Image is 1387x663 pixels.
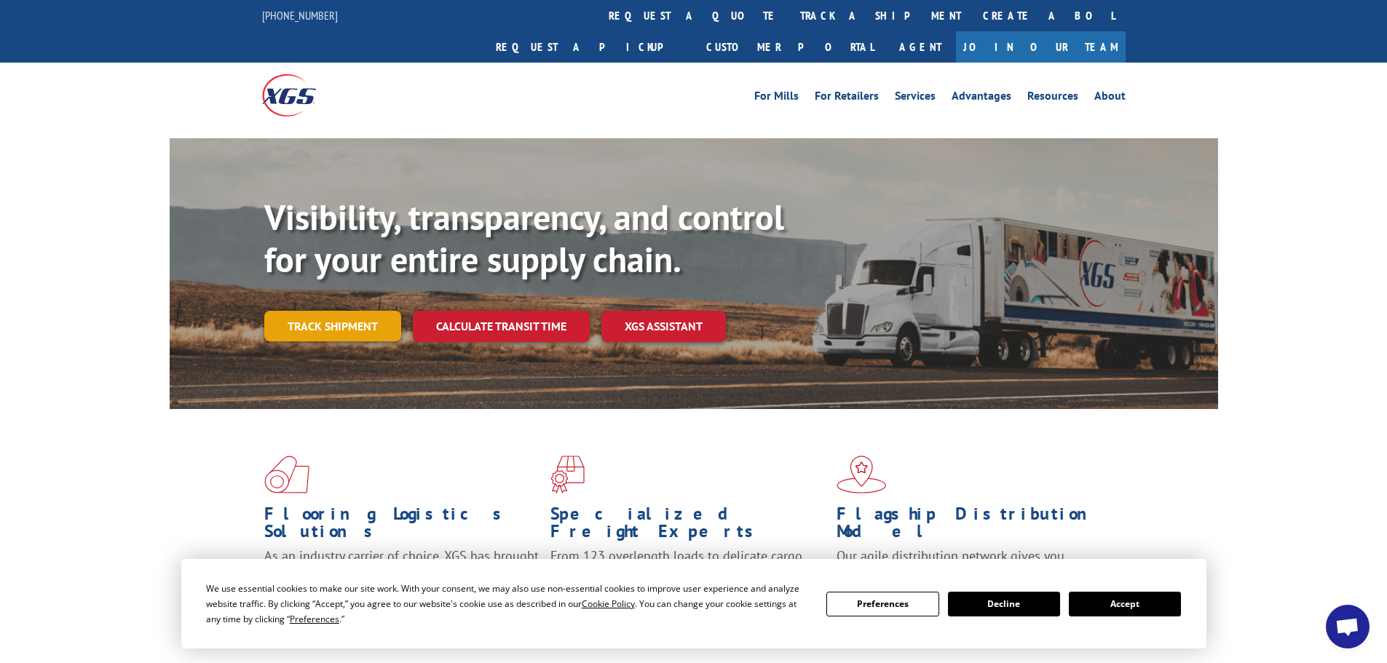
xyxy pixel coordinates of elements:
a: XGS ASSISTANT [601,311,726,342]
a: Services [895,90,936,106]
a: For Retailers [815,90,879,106]
h1: Flooring Logistics Solutions [264,505,540,547]
a: Customer Portal [695,31,885,63]
button: Preferences [826,592,939,616]
div: Cookie Consent Prompt [181,559,1206,648]
h1: Flagship Distribution Model [837,505,1112,547]
a: Track shipment [264,311,401,341]
a: Join Our Team [956,31,1126,63]
div: We use essential cookies to make our site work. With your consent, we may also use non-essential ... [206,581,809,627]
a: For Mills [754,90,799,106]
img: xgs-icon-flagship-distribution-model-red [837,456,887,493]
button: Decline [948,592,1060,616]
a: Calculate transit time [413,311,590,342]
a: Resources [1027,90,1078,106]
img: xgs-icon-focused-on-flooring-red [550,456,585,493]
span: Preferences [290,613,339,625]
a: Advantages [952,90,1011,106]
a: Open chat [1326,605,1370,648]
span: Cookie Policy [582,598,635,610]
button: Accept [1069,592,1181,616]
a: [PHONE_NUMBER] [262,8,338,23]
span: Our agile distribution network gives you nationwide inventory management on demand. [837,547,1105,581]
p: From 123 overlength loads to delicate cargo, our experienced staff knows the best way to move you... [550,547,826,612]
a: Request a pickup [485,31,695,63]
b: Visibility, transparency, and control for your entire supply chain. [264,194,784,282]
span: As an industry carrier of choice, XGS has brought innovation and dedication to flooring logistics... [264,547,539,599]
img: xgs-icon-total-supply-chain-intelligence-red [264,456,309,493]
a: Agent [885,31,956,63]
h1: Specialized Freight Experts [550,505,826,547]
a: About [1094,90,1126,106]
